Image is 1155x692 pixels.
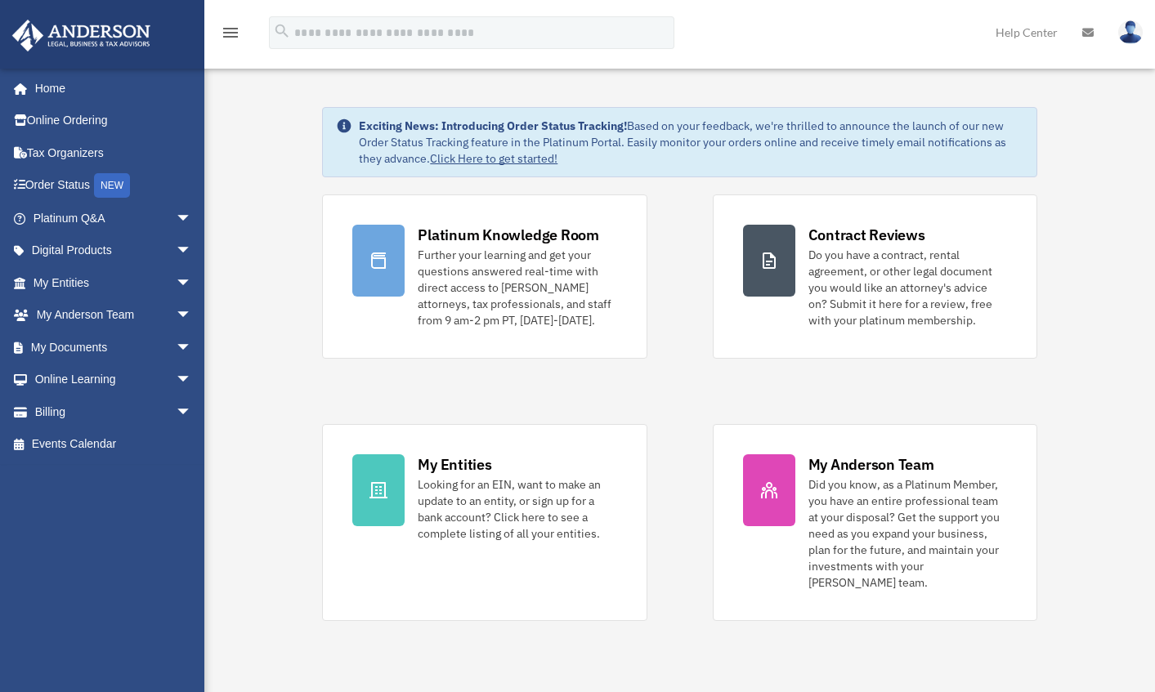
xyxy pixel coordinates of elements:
[11,136,217,169] a: Tax Organizers
[322,424,647,621] a: My Entities Looking for an EIN, want to make an update to an entity, or sign up for a bank accoun...
[713,424,1037,621] a: My Anderson Team Did you know, as a Platinum Member, you have an entire professional team at your...
[11,331,217,364] a: My Documentsarrow_drop_down
[808,247,1007,328] div: Do you have a contract, rental agreement, or other legal document you would like an attorney's ad...
[7,20,155,51] img: Anderson Advisors Platinum Portal
[176,364,208,397] span: arrow_drop_down
[359,118,1023,167] div: Based on your feedback, we're thrilled to announce the launch of our new Order Status Tracking fe...
[11,202,217,234] a: Platinum Q&Aarrow_drop_down
[808,454,934,475] div: My Anderson Team
[221,29,240,42] a: menu
[176,299,208,333] span: arrow_drop_down
[418,454,491,475] div: My Entities
[11,364,217,396] a: Online Learningarrow_drop_down
[418,476,616,542] div: Looking for an EIN, want to make an update to an entity, or sign up for a bank account? Click her...
[11,428,217,461] a: Events Calendar
[176,266,208,300] span: arrow_drop_down
[11,169,217,203] a: Order StatusNEW
[430,151,557,166] a: Click Here to get started!
[11,105,217,137] a: Online Ordering
[808,225,925,245] div: Contract Reviews
[221,23,240,42] i: menu
[11,395,217,428] a: Billingarrow_drop_down
[11,234,217,267] a: Digital Productsarrow_drop_down
[176,395,208,429] span: arrow_drop_down
[808,476,1007,591] div: Did you know, as a Platinum Member, you have an entire professional team at your disposal? Get th...
[11,299,217,332] a: My Anderson Teamarrow_drop_down
[1118,20,1143,44] img: User Pic
[418,225,599,245] div: Platinum Knowledge Room
[359,118,627,133] strong: Exciting News: Introducing Order Status Tracking!
[11,72,208,105] a: Home
[322,194,647,359] a: Platinum Knowledge Room Further your learning and get your questions answered real-time with dire...
[94,173,130,198] div: NEW
[11,266,217,299] a: My Entitiesarrow_drop_down
[418,247,616,328] div: Further your learning and get your questions answered real-time with direct access to [PERSON_NAM...
[176,331,208,364] span: arrow_drop_down
[176,234,208,268] span: arrow_drop_down
[176,202,208,235] span: arrow_drop_down
[713,194,1037,359] a: Contract Reviews Do you have a contract, rental agreement, or other legal document you would like...
[273,22,291,40] i: search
